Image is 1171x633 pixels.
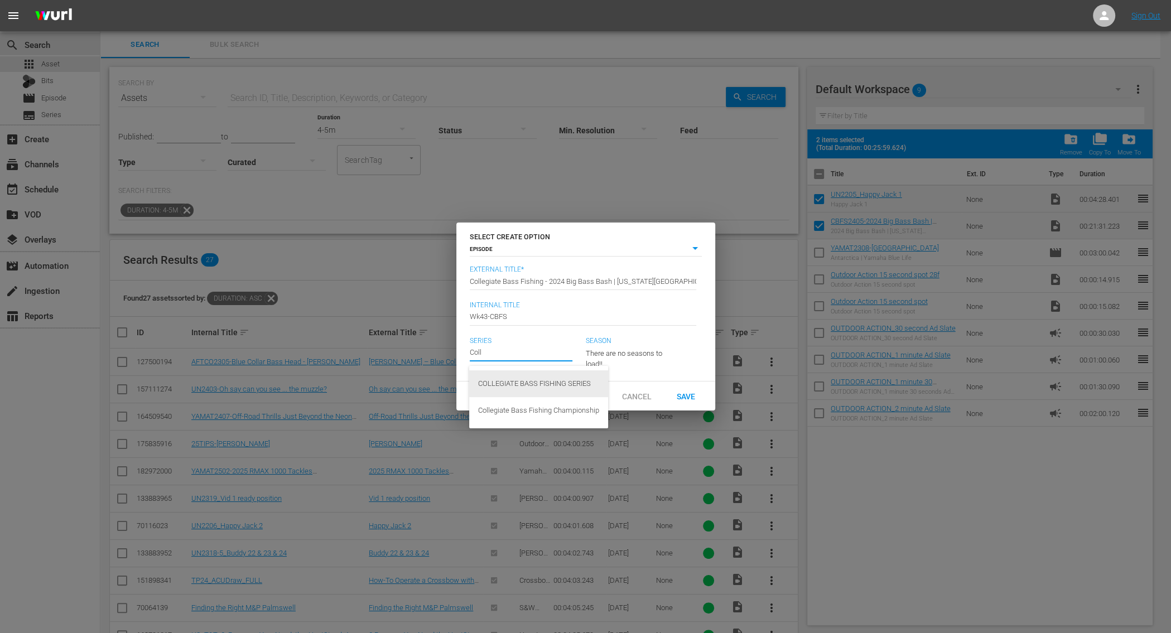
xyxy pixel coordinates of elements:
[461,386,524,406] button: Save & View
[470,231,702,243] h6: SELECT CREATE OPTION
[470,301,696,310] span: Internal Title
[470,265,696,274] span: External Title*
[470,243,702,257] div: EPISODE
[613,392,661,401] span: Cancel
[668,392,704,401] span: Save
[27,3,80,29] img: ans4CAIJ8jUAAAAAAAAAAAAAAAAAAAAAAAAgQb4GAAAAAAAAAAAAAAAAAAAAAAAAJMjXAAAAAAAAAAAAAAAAAAAAAAAAgAT5G...
[478,397,599,424] div: Collegiate Bass Fishing Championship
[613,386,662,406] button: Cancel
[478,370,599,397] div: COLLEGIATE BASS FISHING SERIES
[586,337,673,346] span: Season
[7,9,20,22] span: menu
[461,392,524,401] span: Save & View
[586,339,673,370] div: There are no seasons to load!!
[662,386,711,406] button: Save
[470,337,572,346] span: Series
[1131,11,1160,20] a: Sign Out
